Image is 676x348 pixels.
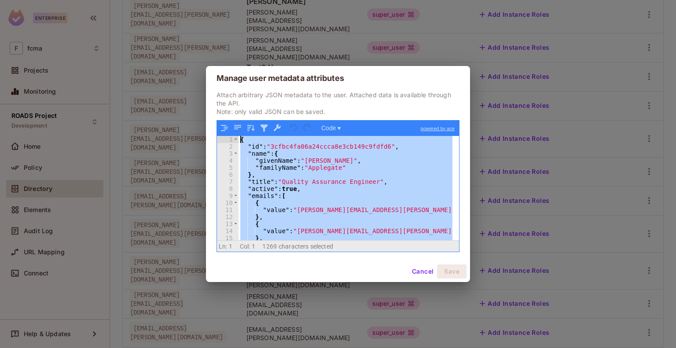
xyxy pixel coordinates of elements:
h2: Manage user metadata attributes [206,66,470,91]
button: Repair JSON: fix quotes and escape characters, remove comments and JSONP notation, turn JavaScrip... [272,122,283,134]
button: Sort contents [245,122,257,134]
div: 9 [217,192,239,199]
div: 15 [217,234,239,242]
span: characters selected [279,243,333,250]
div: 4 [217,157,239,164]
span: 1269 [262,243,277,250]
div: 13 [217,220,239,227]
button: Compact JSON data, remove all whitespaces (Ctrl+Shift+I) [232,122,243,134]
button: Filter, sort, or transform contents [258,122,270,134]
span: 1 [229,243,232,250]
div: 14 [217,227,239,234]
button: Format JSON data, with proper indentation and line feeds (Ctrl+I) [219,122,230,134]
div: 6 [217,171,239,178]
div: 10 [217,199,239,206]
span: Ln: [219,243,227,250]
div: 2 [217,143,239,150]
button: Cancel [408,264,437,278]
div: 1 [217,136,239,143]
div: 5 [217,164,239,171]
button: Undo last action (Ctrl+Z) [288,122,300,134]
p: Attach arbitrary JSON metadata to the user. Attached data is available through the API. Note: onl... [217,91,459,116]
button: Code ▾ [318,122,344,134]
a: powered by ace [416,121,459,136]
div: 11 [217,206,239,213]
div: 3 [217,150,239,157]
button: Save [437,264,467,278]
button: Redo (Ctrl+Shift+Z) [301,122,313,134]
span: 1 [252,243,255,250]
div: 12 [217,213,239,220]
div: 7 [217,178,239,185]
div: 8 [217,185,239,192]
span: Col: [240,243,250,250]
